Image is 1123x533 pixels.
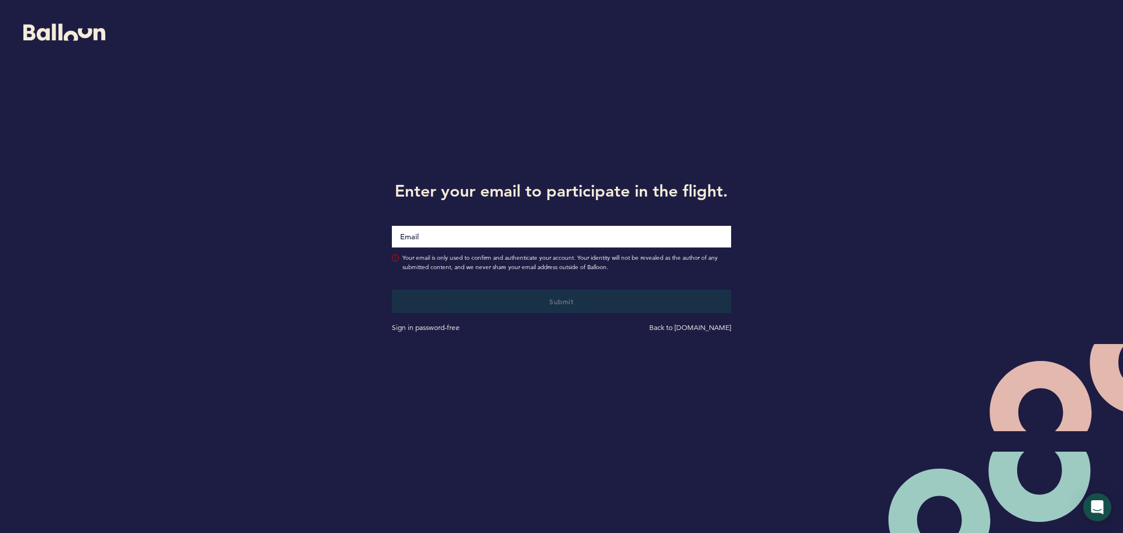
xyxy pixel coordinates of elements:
a: Sign in password-free [392,323,460,332]
span: Your email is only used to confirm and authenticate your account. Your identity will not be revea... [402,253,731,272]
input: Email [392,226,731,247]
h1: Enter your email to participate in the flight. [383,179,740,202]
button: Submit [392,290,731,313]
a: Back to [DOMAIN_NAME] [649,323,731,332]
div: Open Intercom Messenger [1083,493,1111,521]
span: Submit [549,297,573,306]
